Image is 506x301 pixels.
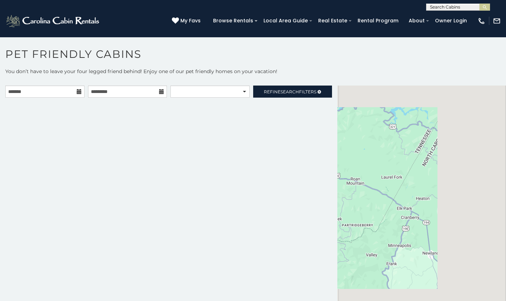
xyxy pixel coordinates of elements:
[478,17,485,25] img: phone-regular-white.png
[315,15,351,26] a: Real Estate
[253,86,332,98] a: RefineSearchFilters
[210,15,257,26] a: Browse Rentals
[281,89,299,94] span: Search
[493,17,501,25] img: mail-regular-white.png
[354,15,402,26] a: Rental Program
[172,17,202,25] a: My Favs
[264,89,316,94] span: Refine Filters
[5,14,101,28] img: White-1-2.png
[260,15,311,26] a: Local Area Guide
[180,17,201,24] span: My Favs
[405,15,428,26] a: About
[431,15,470,26] a: Owner Login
